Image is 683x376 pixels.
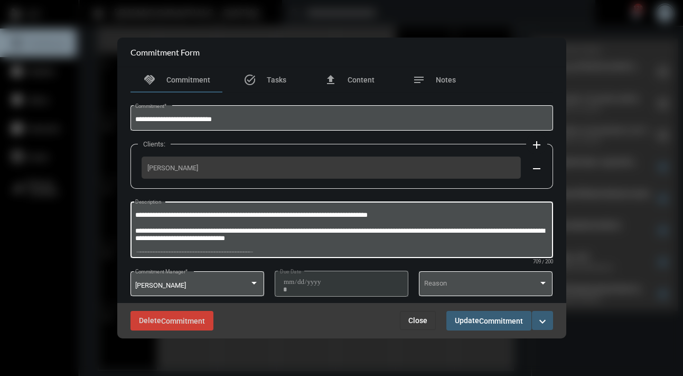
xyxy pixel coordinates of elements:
[408,316,427,325] span: Close
[400,311,436,330] button: Close
[479,317,523,325] span: Commitment
[138,140,171,148] label: Clients:
[267,76,286,84] span: Tasks
[147,164,515,172] span: [PERSON_NAME]
[455,316,523,325] span: Update
[348,76,375,84] span: Content
[130,311,213,331] button: DeleteCommitment
[135,281,186,289] span: [PERSON_NAME]
[139,316,205,325] span: Delete
[536,315,549,328] mat-icon: expand_more
[143,74,156,86] mat-icon: handshake
[324,74,337,86] mat-icon: file_upload
[533,259,553,265] mat-hint: 709 / 200
[244,74,256,86] mat-icon: task_alt
[446,311,531,331] button: UpdateCommitment
[530,162,543,175] mat-icon: remove
[166,76,210,84] span: Commitment
[161,317,205,325] span: Commitment
[436,76,456,84] span: Notes
[130,47,200,57] h2: Commitment Form
[530,139,543,151] mat-icon: add
[413,74,425,86] mat-icon: notes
